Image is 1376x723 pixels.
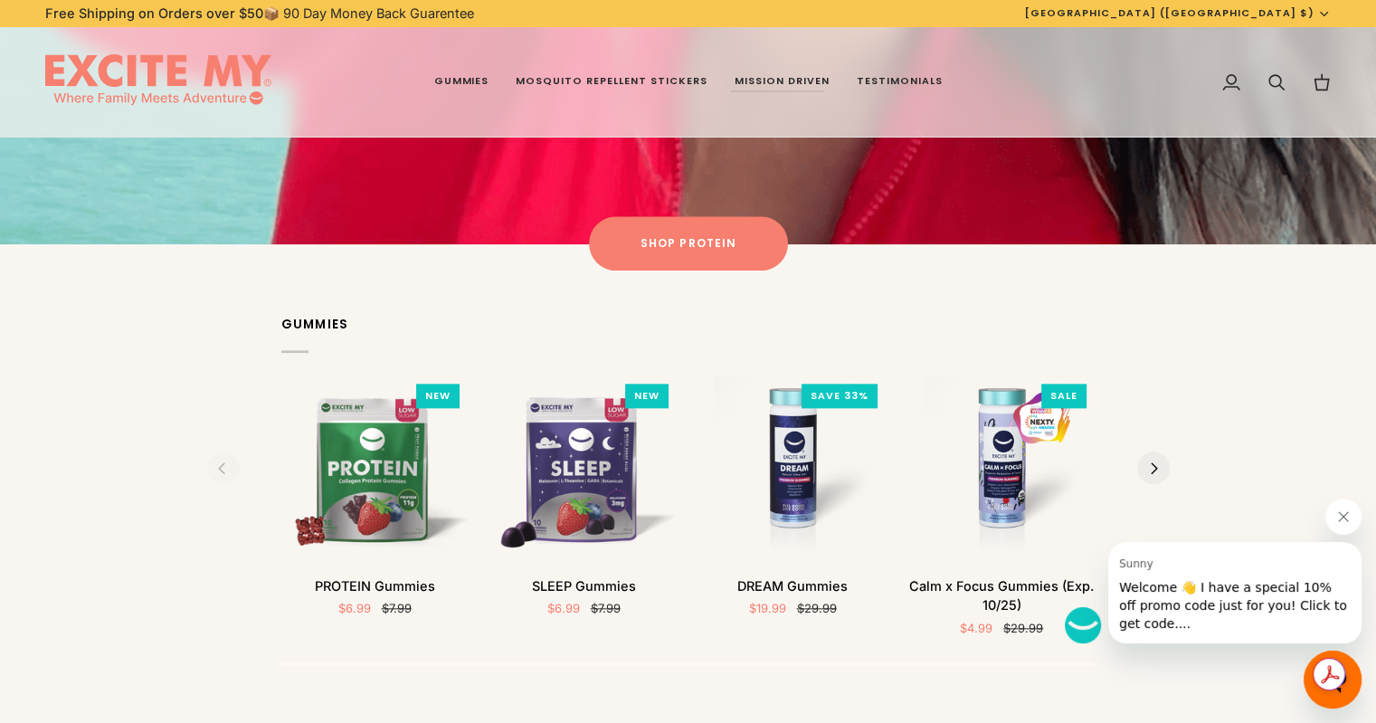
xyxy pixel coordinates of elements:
product-grid-item: DREAM Gummies [699,375,887,618]
p: Gummies [281,316,349,353]
span: $29.99 [1003,621,1043,635]
span: Mission Driven [735,74,830,89]
a: Calm x Focus Gummies (Exp. 10/25) [908,375,1096,562]
a: Mission Driven [721,27,843,138]
a: Calm x Focus Gummies (Exp. 10/25) [908,569,1096,638]
div: NEW [625,384,669,409]
a: PROTEIN Gummies [281,375,469,562]
product-grid-item-variant: Default Title [908,375,1096,562]
div: NEW [416,384,460,409]
iframe: Button to launch messaging window [1304,651,1362,709]
a: DREAM Gummies [699,375,887,562]
product-grid-item: SLEEP Gummies [490,375,678,618]
button: Next [1137,452,1170,484]
strong: Free Shipping on Orders over $50 [45,5,263,21]
span: Gummies [433,74,489,89]
product-grid-item-variant: Default Title [281,375,469,562]
span: $7.99 [591,601,621,615]
product-grid-item: Calm x Focus Gummies (Exp. 10/25) [908,375,1096,638]
span: $7.99 [382,601,412,615]
iframe: Message from Sunny [1108,542,1362,643]
span: $29.99 [797,601,837,615]
product-grid-item-variant: Default Title [490,375,678,562]
p: DREAM Gummies [737,576,848,596]
div: Sunny says "Welcome 👋 I have a special 10% off promo code just for you! Click to get code....". O... [1065,499,1362,643]
a: SLEEP Gummies [490,375,678,562]
a: Gummies [420,27,502,138]
a: PROTEIN Gummies [281,569,469,618]
a: Mosquito Repellent Stickers [502,27,721,138]
product-grid-item: PROTEIN Gummies [281,375,469,618]
img: EXCITE MY® [45,54,271,110]
product-grid-item-variant: 1 Bottle [699,375,887,562]
a: DREAM Gummies [699,569,887,618]
span: $4.99 [960,621,992,635]
iframe: no content [1065,607,1101,643]
span: $6.99 [338,601,371,615]
p: PROTEIN Gummies [315,576,435,596]
span: Mosquito Repellent Stickers [516,74,707,89]
div: Save 33% [802,384,878,409]
button: [GEOGRAPHIC_DATA] ([GEOGRAPHIC_DATA] $) [1011,5,1344,21]
p: Calm x Focus Gummies (Exp. 10/25) [908,576,1096,616]
span: $19.99 [749,601,786,615]
p: 📦 90 Day Money Back Guarentee [45,4,474,24]
a: SLEEP Gummies [490,569,678,618]
span: Testimonials [857,74,943,89]
iframe: Close message from Sunny [1325,499,1362,535]
div: SALE [1041,384,1087,409]
p: SLEEP Gummies [532,576,636,596]
a: Testimonials [843,27,956,138]
span: $6.99 [547,601,580,615]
